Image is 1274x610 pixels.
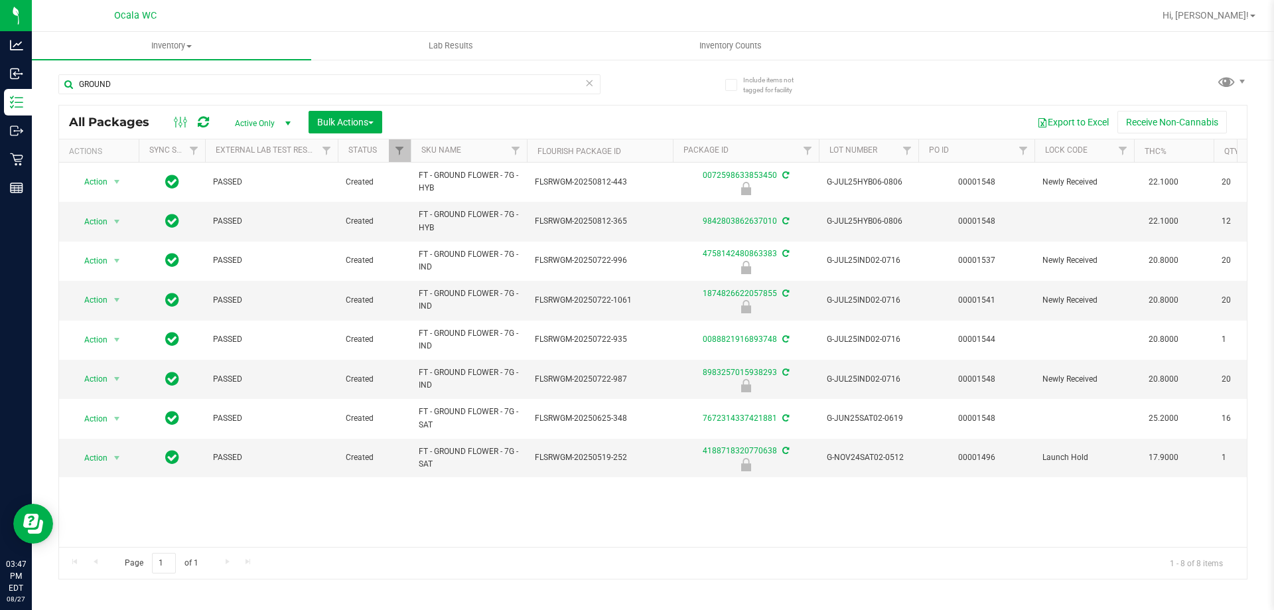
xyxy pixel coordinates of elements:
span: In Sync [165,251,179,269]
a: 4758142480863383 [703,249,777,258]
span: Created [346,215,403,228]
span: G-JUL25HYB06-0806 [827,215,910,228]
span: G-JUL25IND02-0716 [827,373,910,386]
span: G-JUL25IND02-0716 [827,333,910,346]
span: Action [72,252,108,270]
span: FLSRWGM-20250812-365 [535,215,665,228]
a: 1874826622057855 [703,289,777,298]
span: 1 [1222,333,1272,346]
span: FLSRWGM-20250722-1061 [535,294,665,307]
iframe: Resource center [13,504,53,544]
button: Export to Excel [1028,111,1117,133]
span: Created [346,451,403,464]
span: G-JUL25IND02-0716 [827,294,910,307]
a: Filter [505,139,527,162]
span: FT - GROUND FLOWER - 7G - IND [419,287,519,313]
span: Action [72,291,108,309]
span: select [109,173,125,191]
span: 20.8000 [1142,251,1185,270]
a: 9842803862637010 [703,216,777,226]
a: External Lab Test Result [216,145,320,155]
span: Sync from Compliance System [780,335,789,344]
a: 00001548 [958,216,995,226]
a: Inventory [32,32,311,60]
span: Sync from Compliance System [780,289,789,298]
span: 1 - 8 of 8 items [1159,553,1234,573]
span: select [109,212,125,231]
span: Launch Hold [1042,451,1126,464]
a: Filter [183,139,205,162]
a: 00001537 [958,256,995,265]
div: Newly Received [671,261,821,274]
a: Sync Status [149,145,200,155]
span: select [109,252,125,270]
a: Inventory Counts [591,32,870,60]
div: Launch Hold [671,458,821,471]
span: 22.1000 [1142,173,1185,192]
span: Newly Received [1042,176,1126,189]
span: 22.1000 [1142,212,1185,231]
span: G-JUL25HYB06-0806 [827,176,910,189]
a: 0088821916893748 [703,335,777,344]
span: 20 [1222,294,1272,307]
a: Filter [316,139,338,162]
span: Created [346,412,403,425]
span: G-JUL25IND02-0716 [827,254,910,267]
a: 00001548 [958,374,995,384]
span: FT - GROUND FLOWER - 7G - IND [419,366,519,392]
inline-svg: Reports [10,181,23,194]
span: Sync from Compliance System [780,249,789,258]
span: 16 [1222,412,1272,425]
span: Sync from Compliance System [780,171,789,180]
span: Sync from Compliance System [780,446,789,455]
inline-svg: Inventory [10,96,23,109]
span: Inventory [32,40,311,52]
span: PASSED [213,176,330,189]
a: Lot Number [829,145,877,155]
span: In Sync [165,212,179,230]
span: Action [72,173,108,191]
span: Lab Results [411,40,491,52]
span: 20 [1222,176,1272,189]
span: Action [72,331,108,349]
span: PASSED [213,451,330,464]
span: select [109,449,125,467]
span: Clear [585,74,594,92]
div: Newly Received [671,182,821,195]
a: 7672314337421881 [703,414,777,423]
a: 00001496 [958,453,995,462]
span: 20.8000 [1142,370,1185,389]
span: FLSRWGM-20250812-443 [535,176,665,189]
a: Flourish Package ID [537,147,621,156]
span: FLSRWGM-20250625-348 [535,412,665,425]
a: Filter [896,139,918,162]
span: In Sync [165,448,179,467]
span: Created [346,333,403,346]
a: 4188718320770638 [703,446,777,455]
span: select [109,410,125,428]
a: 00001548 [958,177,995,187]
a: THC% [1145,147,1167,156]
inline-svg: Retail [10,153,23,166]
inline-svg: Outbound [10,124,23,137]
a: Filter [389,139,411,162]
input: Search Package ID, Item Name, SKU, Lot or Part Number... [58,74,601,94]
inline-svg: Inbound [10,67,23,80]
button: Receive Non-Cannabis [1117,111,1227,133]
span: Action [72,212,108,231]
span: PASSED [213,215,330,228]
a: SKU Name [421,145,461,155]
span: Newly Received [1042,294,1126,307]
span: Sync from Compliance System [780,414,789,423]
span: Inventory Counts [681,40,780,52]
span: PASSED [213,412,330,425]
span: PASSED [213,333,330,346]
span: Bulk Actions [317,117,374,127]
span: Include items not tagged for facility [743,75,810,95]
span: Newly Received [1042,254,1126,267]
span: 20 [1222,373,1272,386]
span: In Sync [165,173,179,191]
input: 1 [152,553,176,573]
span: G-JUN25SAT02-0619 [827,412,910,425]
a: 0072598633853450 [703,171,777,180]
